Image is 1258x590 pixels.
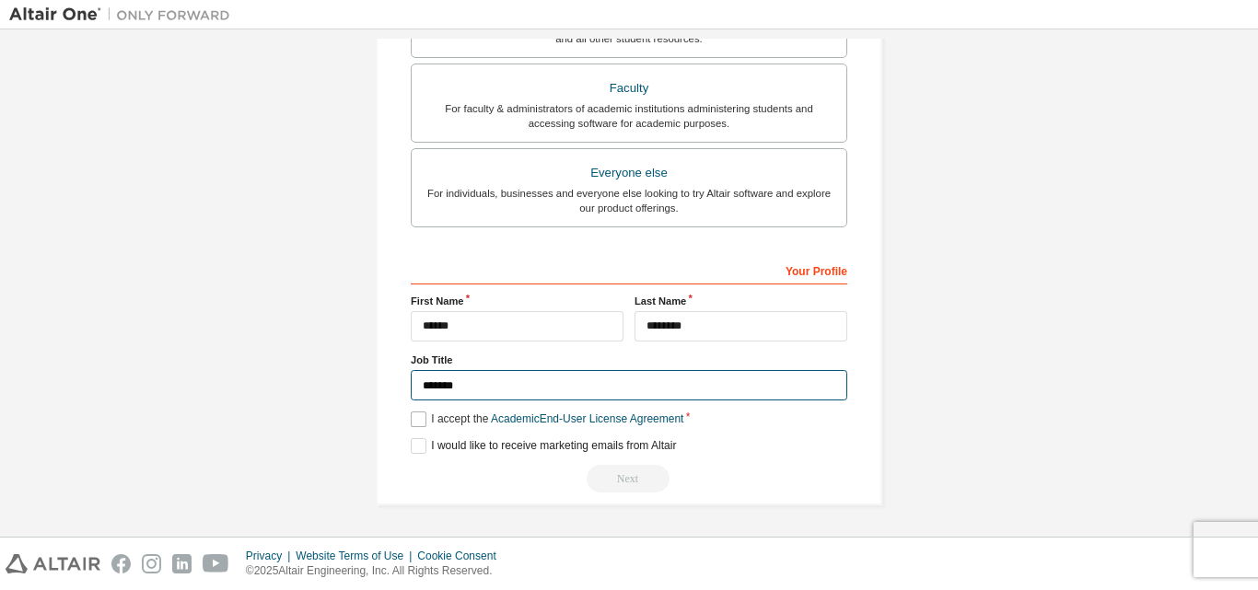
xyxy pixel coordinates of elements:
div: Faculty [423,75,835,101]
div: Everyone else [423,160,835,186]
img: facebook.svg [111,554,131,573]
div: Cookie Consent [417,549,507,563]
label: First Name [411,294,623,308]
img: instagram.svg [142,554,161,573]
label: Last Name [635,294,847,308]
img: youtube.svg [203,554,229,573]
label: Job Title [411,353,847,367]
div: Email already exists [411,465,847,492]
div: Website Terms of Use [296,549,417,563]
p: © 2025 Altair Engineering, Inc. All Rights Reserved. [246,563,507,579]
div: For individuals, businesses and everyone else looking to try Altair software and explore our prod... [423,186,835,215]
a: Academic End-User License Agreement [491,412,683,425]
div: Your Profile [411,255,847,284]
img: altair_logo.svg [6,554,100,573]
label: I would like to receive marketing emails from Altair [411,438,676,454]
div: Privacy [246,549,296,563]
label: I accept the [411,411,683,427]
img: linkedin.svg [172,554,192,573]
img: Altair One [9,6,239,24]
div: For faculty & administrators of academic institutions administering students and accessing softwa... [423,101,835,131]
